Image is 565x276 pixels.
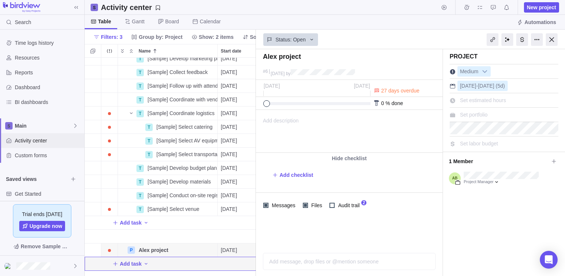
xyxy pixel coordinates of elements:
span: Alex project [139,246,168,254]
span: [Sample] Follow up with attendees [148,82,217,90]
span: Calendar [200,18,221,25]
span: [Sample] Select venue [148,205,199,213]
div: Start date [218,120,262,134]
span: Name [139,47,151,55]
div: T [136,178,144,186]
span: (5d) [496,83,505,89]
span: 1 Member [449,155,549,168]
span: Add activity [143,259,149,269]
span: Medium [458,67,481,77]
div: Start date [218,189,262,202]
span: Add checklist [272,170,313,180]
span: Status: Open [275,36,306,43]
span: Add task [112,218,142,228]
div: Name [118,107,218,120]
div: T [136,69,144,76]
div: [Sample] Select AV equipment [153,134,217,147]
span: Get Started [15,190,81,198]
div: Open Intercom Messenger [540,251,558,269]
span: [Sample] Select transportation [156,151,217,158]
span: Set labor budget [460,141,498,147]
a: My assignments [475,6,485,11]
div: [Sample] Conduct on-site registration [145,189,217,202]
div: Trouble indication [101,189,118,202]
span: Board [165,18,179,25]
div: Start date [218,107,262,120]
div: Alex project [136,243,217,257]
div: Medium [457,66,491,77]
span: Automations [524,18,556,26]
div: Trouble indication [101,52,118,65]
span: Collapse [127,46,136,56]
span: Add checklist [280,171,313,179]
div: Name [118,243,218,257]
span: Search [15,18,31,26]
span: Files [308,200,324,211]
span: Upgrade now [30,222,62,230]
div: [Sample] Develop marketing plan [145,52,217,65]
span: New project [527,4,556,11]
span: Custom forms [15,152,81,159]
span: Saved views [6,175,68,183]
span: [DATE] [221,68,237,76]
span: [Sample] Develop budget plan [148,164,217,172]
span: Sort [250,33,260,41]
div: T [136,165,144,172]
span: [DATE] [221,151,237,158]
span: Activity center [15,137,81,144]
div: Close [546,33,558,46]
span: New project [524,2,559,13]
div: Billing [516,33,528,46]
span: Trial ends [DATE] [22,211,62,218]
div: Name [118,79,218,93]
span: [DATE] [221,178,237,185]
span: [DATE] [271,71,285,76]
div: Name [118,93,218,107]
span: [Sample] Select AV equipment [156,137,217,144]
span: Add task [120,260,142,267]
span: [DATE] [221,110,237,117]
span: Browse views [68,174,78,184]
div: T [136,83,144,90]
div: Trouble indication [101,134,118,148]
div: Trouble indication [101,243,118,257]
div: Trouble indication [101,93,118,107]
span: [Sample] Coordinate with vendors and sponsors [148,96,217,103]
div: Trouble indication [101,120,118,134]
span: 2 [361,200,367,205]
span: Show: 2 items [199,33,234,41]
span: Approval requests [488,2,498,13]
span: [DATE] [221,246,237,254]
span: [DATE] [460,83,476,89]
span: [Sample] Conduct on-site registration [148,192,217,199]
span: [Sample] Select catering [156,123,213,131]
div: Trouble indication [101,161,118,175]
span: Add description [256,110,299,152]
div: Trouble indication [101,202,118,216]
h2: Activity center [101,2,152,13]
div: Start date [218,79,262,93]
span: [DATE] [354,83,370,89]
div: [Sample] Coordinate logistics [145,107,217,120]
div: Start date [218,230,262,243]
div: Marc Durocher [4,262,13,270]
div: Trouble indication [101,230,118,243]
span: Automations [514,17,559,27]
span: Start date [221,47,241,55]
span: Time logs history [15,39,81,47]
div: [Sample] Select transportation [153,148,217,161]
span: Add activity [143,218,149,228]
div: Start date [218,175,262,189]
span: Group by: Project [128,32,185,42]
div: Trouble indication [101,79,118,93]
div: T [136,206,144,213]
span: Notifications [501,2,512,13]
span: Save your current layout and filters as a View [98,2,164,13]
span: [Sample] Develop marketing plan [148,55,217,62]
span: Add task [120,219,142,226]
span: Table [98,18,111,25]
span: Selection mode [88,46,98,56]
div: Name [118,161,218,175]
div: Start date [218,52,262,65]
span: [DATE] [221,205,237,213]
